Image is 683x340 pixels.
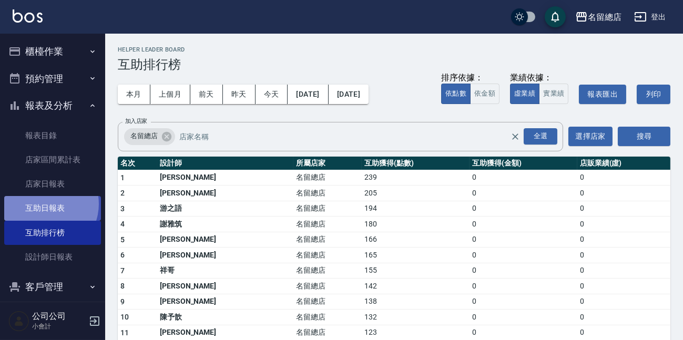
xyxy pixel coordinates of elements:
button: 名留總店 [571,6,626,28]
button: 本月 [118,85,150,104]
td: 名留總店 [293,170,362,186]
button: 虛業績 [510,84,539,104]
p: 小會計 [32,322,86,331]
td: [PERSON_NAME] [157,170,293,186]
div: 名留總店 [588,11,621,24]
td: 0 [577,294,670,310]
span: 4 [120,220,125,228]
td: 132 [362,310,470,325]
a: 互助日報表 [4,196,101,220]
td: 0 [470,170,577,186]
td: [PERSON_NAME] [157,186,293,201]
td: 0 [577,201,670,217]
td: 180 [362,217,470,232]
button: 登出 [630,7,670,27]
td: [PERSON_NAME] [157,232,293,248]
td: 0 [470,201,577,217]
td: 166 [362,232,470,248]
a: 店家日報表 [4,172,101,196]
span: 6 [120,251,125,259]
td: 0 [577,217,670,232]
td: 名留總店 [293,279,362,294]
button: save [545,6,566,27]
button: 昨天 [223,85,256,104]
td: [PERSON_NAME] [157,248,293,263]
td: 142 [362,279,470,294]
td: 名留總店 [293,201,362,217]
button: 報表及分析 [4,92,101,119]
td: 155 [362,263,470,279]
button: 預約管理 [4,65,101,92]
td: 0 [577,186,670,201]
button: 搜尋 [618,127,670,146]
th: 所屬店家 [293,157,362,170]
a: 設計師日報表 [4,245,101,269]
td: 0 [470,186,577,201]
td: 謝雅筑 [157,217,293,232]
td: 0 [577,263,670,279]
th: 互助獲得(點數) [362,157,470,170]
td: 239 [362,170,470,186]
span: 10 [120,313,129,321]
div: 業績依據： [510,73,568,84]
button: 依點數 [441,84,471,104]
td: 名留總店 [293,310,362,325]
td: 194 [362,201,470,217]
button: 員工及薪資 [4,301,101,328]
td: 祥哥 [157,263,293,279]
button: 前天 [190,85,223,104]
button: Open [522,126,559,147]
button: 客戶管理 [4,273,101,301]
td: [PERSON_NAME] [157,294,293,310]
td: 0 [470,217,577,232]
div: 排序依據： [441,73,499,84]
td: 0 [470,279,577,294]
span: 2 [120,189,125,197]
button: 實業績 [539,84,568,104]
th: 名次 [118,157,157,170]
button: [DATE] [329,85,369,104]
img: Person [8,311,29,332]
button: 櫃檯作業 [4,38,101,65]
button: 選擇店家 [568,127,613,146]
td: 0 [577,310,670,325]
th: 設計師 [157,157,293,170]
td: 名留總店 [293,263,362,279]
th: 互助獲得(金額) [470,157,577,170]
span: 11 [120,328,129,337]
button: [DATE] [288,85,328,104]
div: 名留總店 [124,128,175,145]
img: Logo [13,9,43,23]
td: 0 [470,263,577,279]
th: 店販業績(虛) [577,157,670,170]
td: 名留總店 [293,232,362,248]
td: 0 [577,170,670,186]
span: 7 [120,266,125,275]
td: 0 [577,279,670,294]
a: 互助排行榜 [4,221,101,245]
span: 3 [120,204,125,213]
td: 0 [577,232,670,248]
td: 名留總店 [293,217,362,232]
td: 0 [470,248,577,263]
td: 0 [577,248,670,263]
h5: 公司公司 [32,311,86,322]
td: 名留總店 [293,294,362,310]
td: 游之語 [157,201,293,217]
a: 報表目錄 [4,123,101,148]
label: 加入店家 [125,117,147,125]
td: 205 [362,186,470,201]
h3: 互助排行榜 [118,57,670,72]
input: 店家名稱 [177,127,529,146]
td: 165 [362,248,470,263]
td: 名留總店 [293,186,362,201]
div: 全選 [524,128,557,145]
a: 店家區間累計表 [4,148,101,172]
span: 1 [120,173,125,182]
button: 上個月 [150,85,190,104]
button: Clear [508,129,523,144]
button: 報表匯出 [579,85,626,104]
button: 依金額 [470,84,499,104]
td: 138 [362,294,470,310]
td: 0 [470,310,577,325]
